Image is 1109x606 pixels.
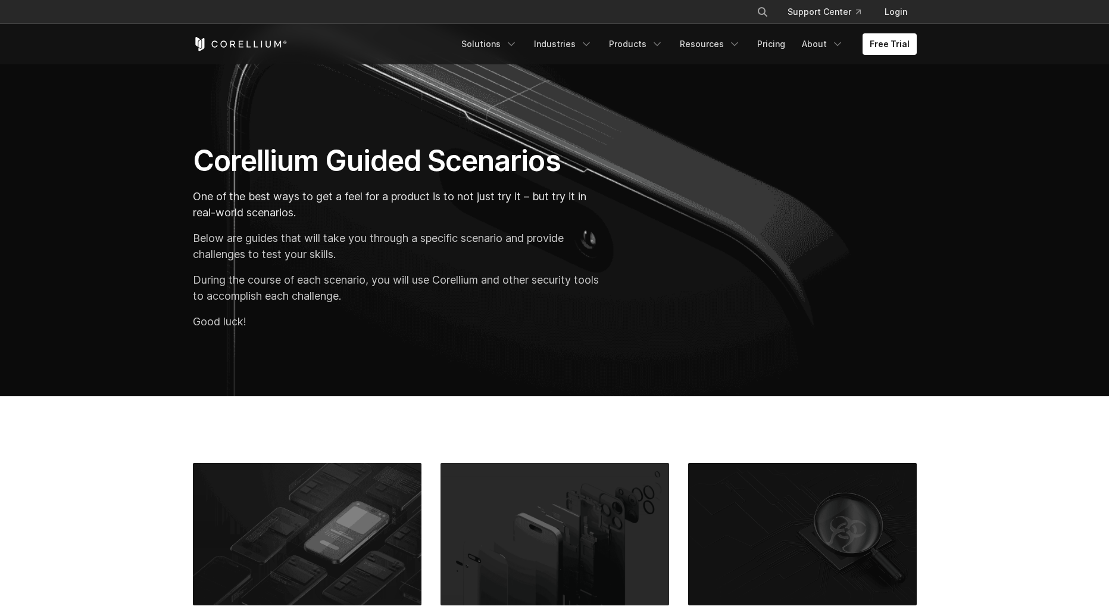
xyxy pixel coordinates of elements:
[193,463,421,605] img: Mobile App Pentesting
[454,33,524,55] a: Solutions
[602,33,670,55] a: Products
[688,463,917,605] img: Mobile Malware Analysis
[742,1,917,23] div: Navigation Menu
[527,33,599,55] a: Industries
[441,463,669,605] img: Mobile Vulnerability Research
[752,1,773,23] button: Search
[193,37,288,51] a: Corellium Home
[193,143,605,179] h1: Corellium Guided Scenarios
[673,33,748,55] a: Resources
[875,1,917,23] a: Login
[193,272,605,304] p: During the course of each scenario, you will use Corellium and other security tools to accomplish...
[778,1,870,23] a: Support Center
[193,230,605,262] p: Below are guides that will take you through a specific scenario and provide challenges to test yo...
[795,33,851,55] a: About
[454,33,917,55] div: Navigation Menu
[750,33,792,55] a: Pricing
[863,33,917,55] a: Free Trial
[193,188,605,220] p: One of the best ways to get a feel for a product is to not just try it – but try it in real-world...
[193,313,605,330] p: Good luck!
